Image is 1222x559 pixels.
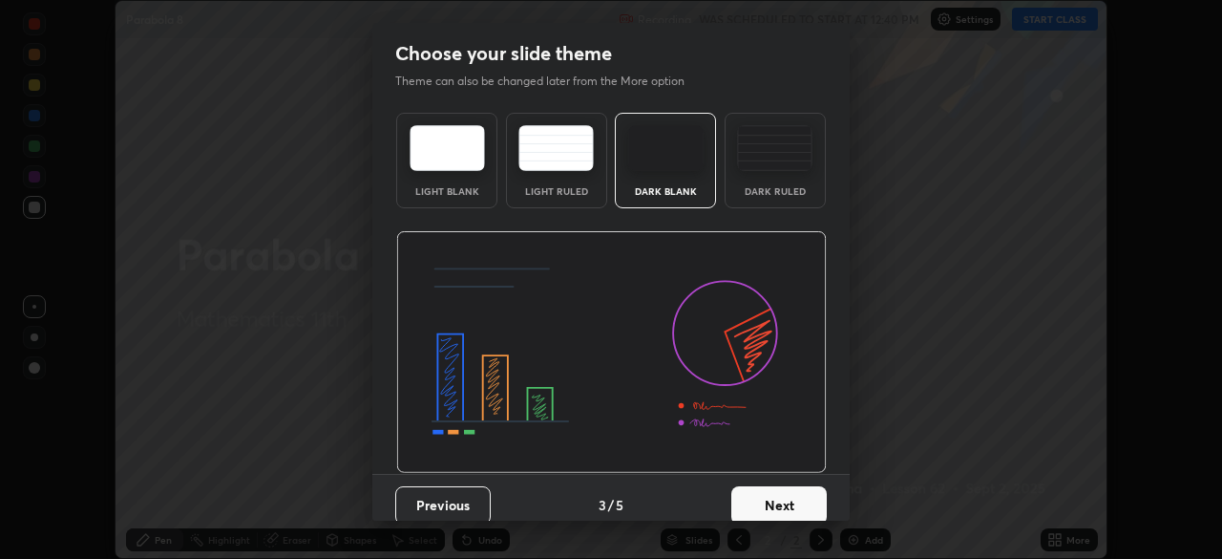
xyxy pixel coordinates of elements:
h4: 5 [616,495,623,515]
div: Light Ruled [518,186,595,196]
div: Dark Ruled [737,186,813,196]
button: Next [731,486,827,525]
img: lightTheme.e5ed3b09.svg [410,125,485,171]
h2: Choose your slide theme [395,41,612,66]
img: lightRuledTheme.5fabf969.svg [518,125,594,171]
div: Light Blank [409,186,485,196]
img: darkTheme.f0cc69e5.svg [628,125,704,171]
img: darkThemeBanner.d06ce4a2.svg [396,231,827,474]
button: Previous [395,486,491,525]
div: Dark Blank [627,186,704,196]
h4: / [608,495,614,515]
p: Theme can also be changed later from the More option [395,73,705,90]
img: darkRuledTheme.de295e13.svg [737,125,812,171]
h4: 3 [599,495,606,515]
